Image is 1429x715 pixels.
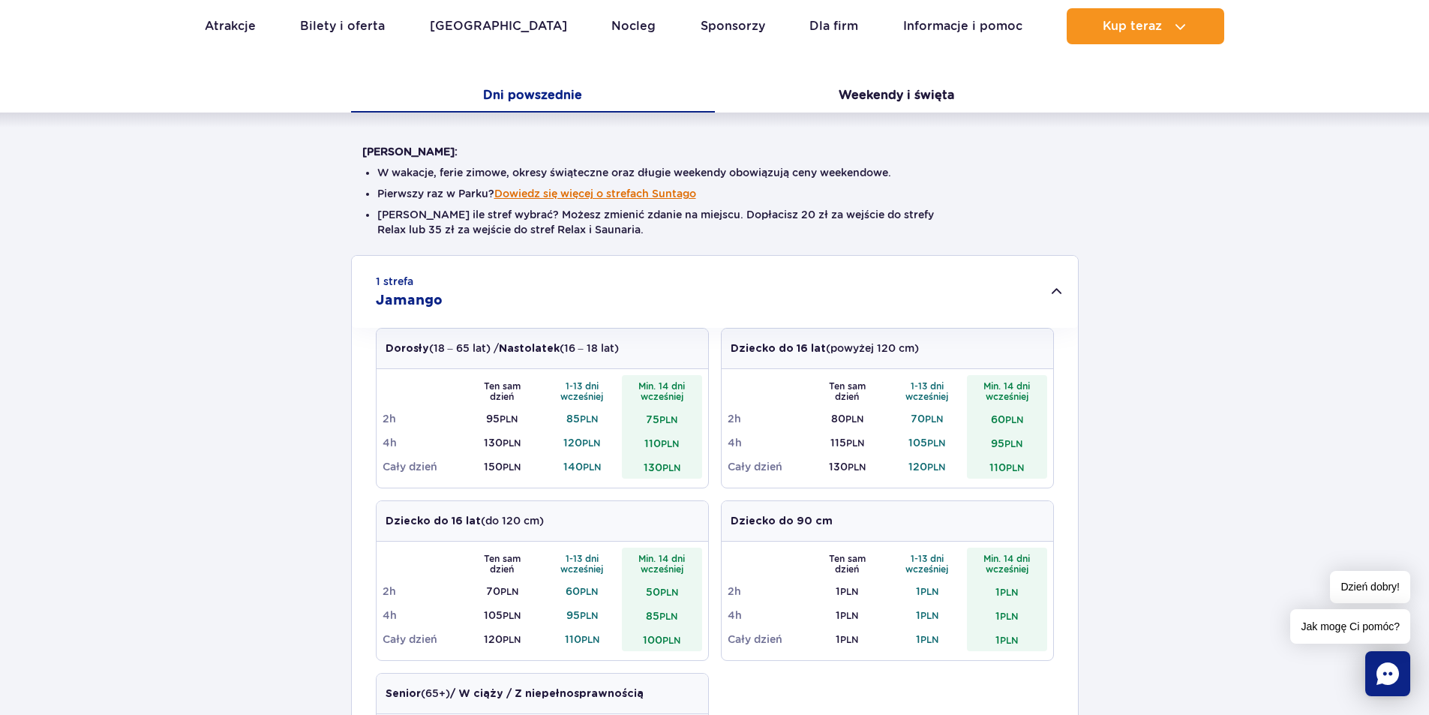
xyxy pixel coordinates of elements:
[1000,587,1018,598] small: PLN
[1365,651,1410,696] div: Chat
[1290,609,1410,644] span: Jak mogę Ci pomóc?
[662,462,680,473] small: PLN
[715,81,1079,113] button: Weekendy i święta
[383,455,463,479] td: Cały dzień
[383,407,463,431] td: 2h
[300,8,385,44] a: Bilety i oferta
[580,413,598,425] small: PLN
[462,579,542,603] td: 70
[503,437,521,449] small: PLN
[809,8,858,44] a: Dla firm
[386,341,619,356] p: (18 – 65 lat) / (16 – 18 lat)
[1006,462,1024,473] small: PLN
[887,548,968,579] th: 1-13 dni wcześniej
[728,579,808,603] td: 2h
[887,431,968,455] td: 105
[362,146,458,158] strong: [PERSON_NAME]:
[542,431,623,455] td: 120
[887,579,968,603] td: 1
[462,627,542,651] td: 120
[840,586,858,597] small: PLN
[499,344,560,354] strong: Nastolatek
[503,461,521,473] small: PLN
[967,455,1047,479] td: 110
[622,375,702,407] th: Min. 14 dni wcześniej
[731,516,833,527] strong: Dziecko do 90 cm
[542,579,623,603] td: 60
[376,274,413,289] small: 1 strefa
[1000,635,1018,646] small: PLN
[462,431,542,455] td: 130
[386,513,544,529] p: (do 120 cm)
[581,634,599,645] small: PLN
[659,414,677,425] small: PLN
[660,587,678,598] small: PLN
[807,627,887,651] td: 1
[377,165,1052,180] li: W wakacje, ferie zimowe, okresy świąteczne oraz długie weekendy obowiązują ceny weekendowe.
[659,611,677,622] small: PLN
[807,455,887,479] td: 130
[622,579,702,603] td: 50
[542,548,623,579] th: 1-13 dni wcześniej
[500,586,518,597] small: PLN
[728,455,808,479] td: Cały dzień
[887,407,968,431] td: 70
[383,603,463,627] td: 4h
[542,627,623,651] td: 110
[500,413,518,425] small: PLN
[503,610,521,621] small: PLN
[967,548,1047,579] th: Min. 14 dni wcześniej
[728,407,808,431] td: 2h
[622,407,702,431] td: 75
[430,8,567,44] a: [GEOGRAPHIC_DATA]
[840,634,858,645] small: PLN
[807,375,887,407] th: Ten sam dzień
[920,634,938,645] small: PLN
[840,610,858,621] small: PLN
[462,375,542,407] th: Ten sam dzień
[386,516,481,527] strong: Dziecko do 16 lat
[967,603,1047,627] td: 1
[887,627,968,651] td: 1
[383,431,463,455] td: 4h
[927,437,945,449] small: PLN
[351,81,715,113] button: Dni powszednie
[728,627,808,651] td: Cały dzień
[542,455,623,479] td: 140
[462,407,542,431] td: 95
[887,375,968,407] th: 1-13 dni wcześniej
[386,344,429,354] strong: Dorosły
[462,603,542,627] td: 105
[1000,611,1018,622] small: PLN
[383,579,463,603] td: 2h
[967,579,1047,603] td: 1
[661,438,679,449] small: PLN
[386,686,644,701] p: (65+)
[967,375,1047,407] th: Min. 14 dni wcześniej
[967,627,1047,651] td: 1
[377,207,1052,237] li: [PERSON_NAME] ile stref wybrać? Możesz zmienić zdanie na miejscu. Dopłacisz 20 zł za wejście do s...
[622,627,702,651] td: 100
[887,455,968,479] td: 120
[376,292,443,310] h2: Jamango
[205,8,256,44] a: Atrakcje
[383,627,463,651] td: Cały dzień
[728,603,808,627] td: 4h
[920,610,938,621] small: PLN
[542,375,623,407] th: 1-13 dni wcześniej
[494,188,696,200] button: Dowiedz się więcej o strefach Suntago
[846,437,864,449] small: PLN
[450,689,644,699] strong: / W ciąży / Z niepełnosprawnością
[807,431,887,455] td: 115
[845,413,863,425] small: PLN
[622,431,702,455] td: 110
[701,8,765,44] a: Sponsorzy
[1067,8,1224,44] button: Kup teraz
[1005,414,1023,425] small: PLN
[580,586,598,597] small: PLN
[611,8,656,44] a: Nocleg
[622,548,702,579] th: Min. 14 dni wcześniej
[887,603,968,627] td: 1
[731,344,826,354] strong: Dziecko do 16 lat
[580,610,598,621] small: PLN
